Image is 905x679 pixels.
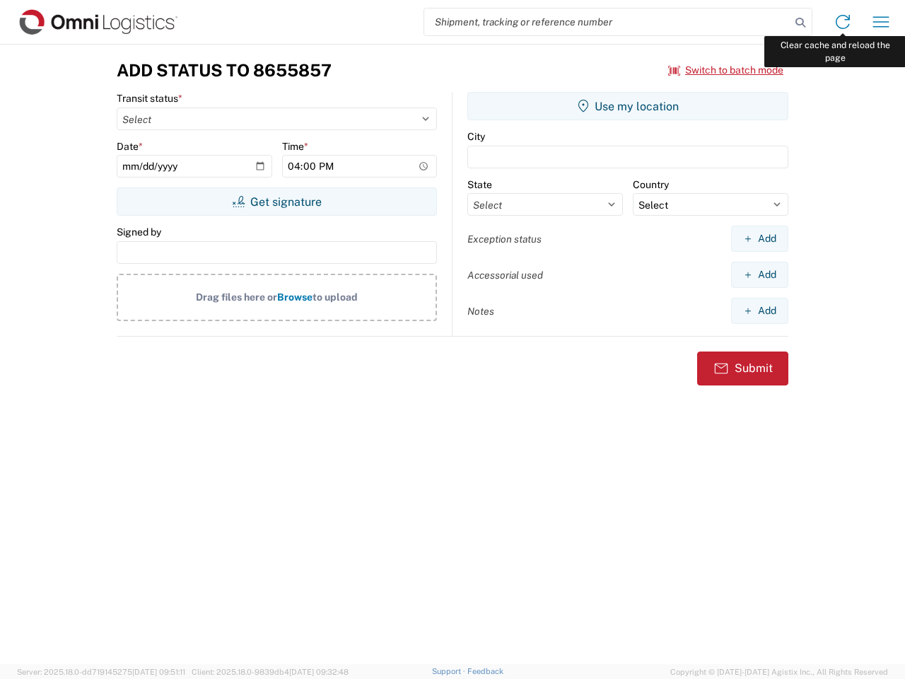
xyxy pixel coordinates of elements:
label: Transit status [117,92,182,105]
input: Shipment, tracking or reference number [424,8,790,35]
button: Get signature [117,187,437,216]
label: Date [117,140,143,153]
label: Notes [467,305,494,318]
span: Drag files here or [196,291,277,303]
label: Exception status [467,233,542,245]
label: City [467,130,485,143]
a: Feedback [467,667,503,675]
span: Browse [277,291,313,303]
span: [DATE] 09:32:48 [289,668,349,676]
span: Server: 2025.18.0-dd719145275 [17,668,185,676]
button: Submit [697,352,788,385]
span: Client: 2025.18.0-9839db4 [192,668,349,676]
button: Add [731,298,788,324]
a: Support [432,667,467,675]
label: Time [282,140,308,153]
button: Add [731,262,788,288]
span: [DATE] 09:51:11 [132,668,185,676]
button: Switch to batch mode [668,59,783,82]
span: Copyright © [DATE]-[DATE] Agistix Inc., All Rights Reserved [670,666,888,678]
span: to upload [313,291,358,303]
label: Country [633,178,669,191]
button: Use my location [467,92,788,120]
button: Add [731,226,788,252]
label: Signed by [117,226,161,238]
label: Accessorial used [467,269,543,282]
h3: Add Status to 8655857 [117,60,332,81]
label: State [467,178,492,191]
